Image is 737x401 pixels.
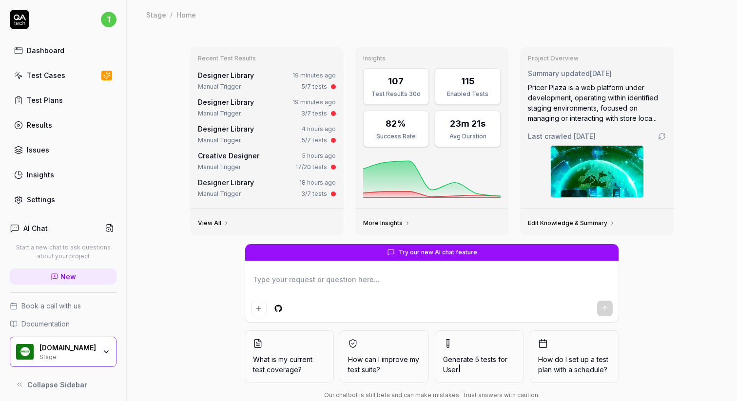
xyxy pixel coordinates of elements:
a: Creative Designer [198,152,259,160]
time: 18 hours ago [299,179,336,186]
a: Designer Library19 minutes agoManual Trigger5/7 tests [196,68,338,93]
div: Enabled Tests [441,90,494,98]
span: t [101,12,116,27]
button: What is my current test coverage? [245,330,334,383]
span: How can I improve my test suite? [348,354,421,375]
a: Documentation [10,319,116,329]
div: Manual Trigger [198,109,241,118]
time: 19 minutes ago [292,72,336,79]
div: Test Cases [27,70,65,80]
div: Results [27,120,52,130]
div: Pricer Plaza is a web platform under development, operating within identified staging environment... [528,82,666,123]
button: Collapse Sidebar [10,375,116,394]
img: Screenshot [551,146,643,197]
h4: AI Chat [23,223,48,233]
time: [DATE] [574,132,596,140]
span: How do I set up a test plan with a schedule? [538,354,611,375]
div: Pricer.com [39,344,96,352]
div: 107 [388,75,404,88]
a: Designer Library [198,125,254,133]
span: What is my current test coverage? [253,354,326,375]
div: Issues [27,145,49,155]
div: 17/20 tests [295,163,327,172]
div: 115 [461,75,475,88]
div: Our chatbot is still beta and can make mistakes. Trust answers with caution. [245,391,619,400]
span: Collapse Sidebar [27,380,87,390]
div: Test Plans [27,95,63,105]
div: Manual Trigger [198,163,241,172]
a: Dashboard [10,41,116,60]
a: Creative Designer5 hours agoManual Trigger17/20 tests [196,149,338,173]
a: New [10,268,116,285]
div: Home [176,10,196,19]
div: Test Results 30d [369,90,423,98]
div: 23m 21s [450,117,485,130]
p: Start a new chat to ask questions about your project [10,243,116,261]
a: Settings [10,190,116,209]
time: 4 hours ago [302,125,336,133]
a: More Insights [363,219,410,227]
a: Go to crawling settings [658,133,666,140]
a: Test Cases [10,66,116,85]
a: Book a call with us [10,301,116,311]
button: How do I set up a test plan with a schedule? [530,330,619,383]
span: Try our new AI chat feature [399,248,477,257]
h3: Project Overview [528,55,666,62]
div: Dashboard [27,45,64,56]
div: Stage [39,352,96,360]
a: View All [198,219,229,227]
div: Avg Duration [441,132,494,141]
span: New [60,271,76,282]
time: 19 minutes ago [292,98,336,106]
a: Designer Library18 hours agoManual Trigger3/7 tests [196,175,338,200]
div: 82% [386,117,406,130]
a: Test Plans [10,91,116,110]
div: Success Rate [369,132,423,141]
div: Insights [27,170,54,180]
span: Generate 5 tests for [443,354,516,375]
a: Issues [10,140,116,159]
a: Designer Library [198,178,254,187]
div: 3/7 tests [301,109,327,118]
img: Pricer.com Logo [16,343,34,361]
button: Pricer.com Logo[DOMAIN_NAME]Stage [10,337,116,367]
div: Settings [27,194,55,205]
a: Designer Library [198,71,254,79]
a: Designer Library4 hours agoManual Trigger5/7 tests [196,122,338,147]
div: Manual Trigger [198,82,241,91]
span: Last crawled [528,131,596,141]
a: Designer Library [198,98,254,106]
div: 3/7 tests [301,190,327,198]
div: 5/7 tests [302,136,327,145]
a: Designer Library19 minutes agoManual Trigger3/7 tests [196,95,338,120]
button: How can I improve my test suite? [340,330,429,383]
a: Results [10,115,116,134]
button: t [101,10,116,29]
time: [DATE] [590,69,612,77]
div: 5/7 tests [302,82,327,91]
a: Insights [10,165,116,184]
div: / [170,10,173,19]
button: Add attachment [251,301,267,316]
div: Manual Trigger [198,136,241,145]
span: Summary updated [528,69,590,77]
span: Book a call with us [21,301,81,311]
span: User [443,365,458,374]
div: Manual Trigger [198,190,241,198]
button: Generate 5 tests forUser [435,330,524,383]
span: Documentation [21,319,70,329]
h3: Recent Test Results [198,55,336,62]
a: Edit Knowledge & Summary [528,219,615,227]
time: 5 hours ago [302,152,336,159]
div: Stage [146,10,166,19]
h3: Insights [363,55,501,62]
